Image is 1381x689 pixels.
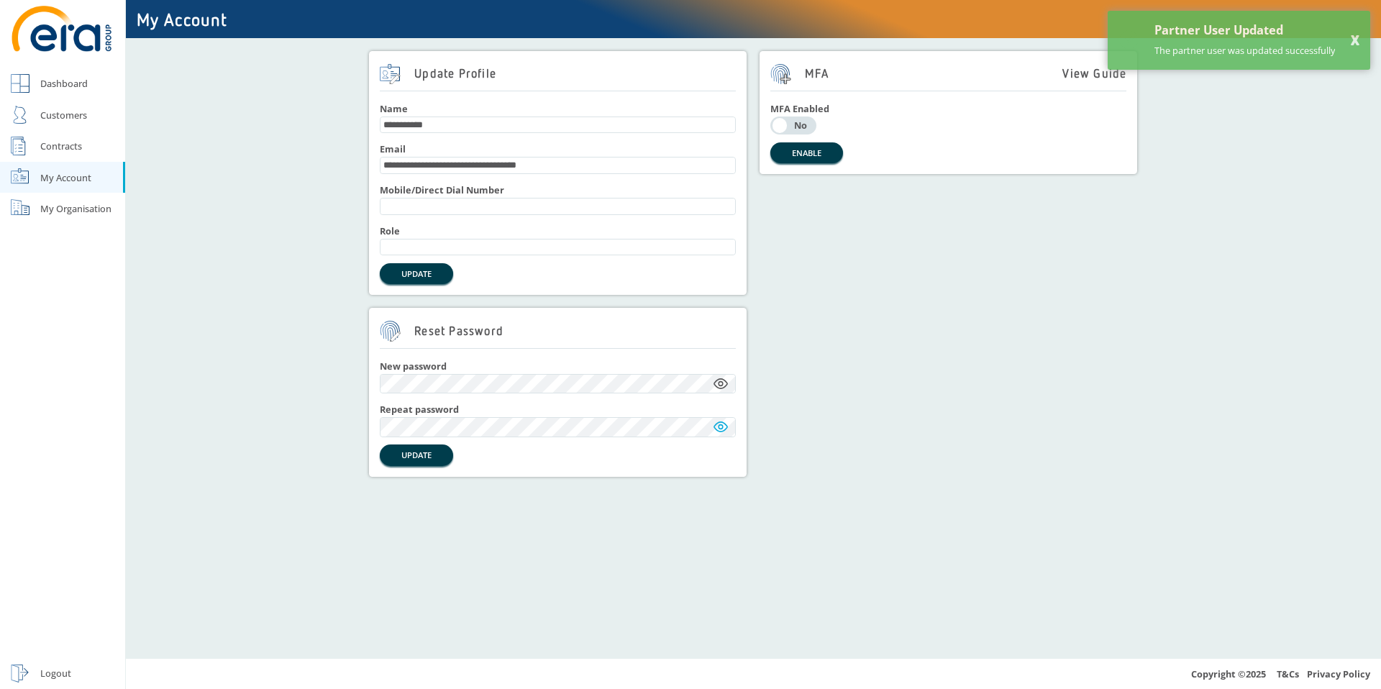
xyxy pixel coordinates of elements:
[789,121,812,130] div: No
[380,64,496,85] h2: Update Profile
[380,104,736,114] h4: Name
[380,185,736,196] h4: Mobile/Direct Dial Number
[40,75,88,92] div: Dashboard
[770,64,829,85] h2: MFA
[380,263,453,284] button: UPDATE
[380,226,736,237] h4: Role
[770,104,1126,114] h4: MFA Enabled
[1351,35,1359,47] button: X
[770,117,816,135] button: YesNo
[40,200,111,217] div: My Organisation
[1062,67,1126,81] a: View Guide
[40,665,71,682] div: Logout
[380,321,503,342] h2: Reset Password
[380,361,736,372] h4: New password
[380,144,736,155] h4: Email
[770,142,843,163] button: ENABLE
[1154,22,1335,39] p: Partner User Updated
[1154,42,1335,59] p: The partner user was updated successfully
[380,444,453,465] button: UPDATE
[40,169,91,186] div: My Account
[6,6,120,52] img: Predict Mobile
[40,137,82,155] div: Contracts
[126,658,1381,689] div: Copyright © 2025
[1307,667,1370,680] a: Privacy Policy
[40,106,87,124] div: Customers
[380,404,736,415] h4: Repeat password
[1277,667,1299,680] a: T&Cs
